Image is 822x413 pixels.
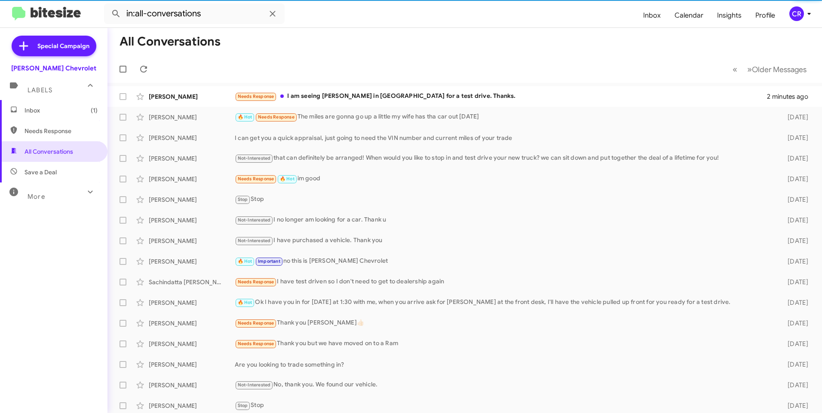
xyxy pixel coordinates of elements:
[728,61,812,78] nav: Page navigation example
[149,237,235,245] div: [PERSON_NAME]
[235,215,774,225] div: I no longer am looking for a car. Thank u
[25,168,57,176] span: Save a Deal
[238,279,274,285] span: Needs Response
[258,258,280,264] span: Important
[235,380,774,390] div: No, thank you. We found our vehicle.
[774,113,815,121] div: [DATE]
[235,277,774,287] div: I have test driven so I don't need to get to dealership again
[235,91,767,101] div: I am seeing [PERSON_NAME] in [GEOGRAPHIC_DATA] for a test drive. Thanks.
[238,94,274,99] span: Needs Response
[235,112,774,122] div: The miles are gonna go up a little my wife has tha car out [DATE]
[774,298,815,307] div: [DATE]
[774,257,815,266] div: [DATE]
[774,401,815,410] div: [DATE]
[235,153,774,163] div: that can definitely be arranged! When would you like to stop in and test drive your new truck? we...
[238,300,252,305] span: 🔥 Hot
[774,319,815,328] div: [DATE]
[149,278,235,286] div: Sachindatta [PERSON_NAME]
[727,61,742,78] button: Previous
[238,114,252,120] span: 🔥 Hot
[748,3,782,28] a: Profile
[149,401,235,410] div: [PERSON_NAME]
[238,217,271,223] span: Not-Interested
[235,174,774,184] div: im good
[149,381,235,389] div: [PERSON_NAME]
[280,176,294,182] span: 🔥 Hot
[149,319,235,328] div: [PERSON_NAME]
[238,258,252,264] span: 🔥 Hot
[774,175,815,183] div: [DATE]
[235,318,774,328] div: Thank you [PERSON_NAME]👍🏻
[238,403,248,408] span: Stop
[235,256,774,266] div: no this is [PERSON_NAME] Chevrolet
[238,341,274,346] span: Needs Response
[149,134,235,142] div: [PERSON_NAME]
[668,3,710,28] a: Calendar
[742,61,812,78] button: Next
[149,195,235,204] div: [PERSON_NAME]
[149,113,235,121] div: [PERSON_NAME]
[25,106,98,115] span: Inbox
[149,92,235,101] div: [PERSON_NAME]
[774,360,815,369] div: [DATE]
[11,64,96,73] div: [PERSON_NAME] Chevrolet
[774,278,815,286] div: [DATE]
[149,154,235,163] div: [PERSON_NAME]
[238,176,274,182] span: Needs Response
[149,175,235,183] div: [PERSON_NAME]
[774,154,815,163] div: [DATE]
[774,195,815,204] div: [DATE]
[774,381,815,389] div: [DATE]
[25,147,73,156] span: All Conversations
[774,340,815,348] div: [DATE]
[774,134,815,142] div: [DATE]
[28,86,52,94] span: Labels
[235,194,774,204] div: Stop
[752,65,807,74] span: Older Messages
[12,36,96,56] a: Special Campaign
[733,64,737,75] span: «
[747,64,752,75] span: »
[37,42,89,50] span: Special Campaign
[767,92,815,101] div: 2 minutes ago
[710,3,748,28] a: Insights
[149,340,235,348] div: [PERSON_NAME]
[91,106,98,115] span: (1)
[149,257,235,266] div: [PERSON_NAME]
[149,216,235,225] div: [PERSON_NAME]
[789,6,804,21] div: CR
[235,360,774,369] div: Are you looking to trade something in?
[774,237,815,245] div: [DATE]
[235,298,774,307] div: Ok I have you in for [DATE] at 1:30 with me, when you arrive ask for [PERSON_NAME] at the front d...
[235,236,774,246] div: I have purchased a vehicle. Thank you
[28,193,45,200] span: More
[149,360,235,369] div: [PERSON_NAME]
[238,155,271,161] span: Not-Interested
[258,114,294,120] span: Needs Response
[235,134,774,142] div: I can get you a quick appraisal, just going to need the VIN number and current miles of your trade
[238,238,271,243] span: Not-Interested
[235,339,774,349] div: Thank you but we have moved on to a Ram
[774,216,815,225] div: [DATE]
[25,127,98,135] span: Needs Response
[238,197,248,202] span: Stop
[782,6,813,21] button: CR
[120,35,221,49] h1: All Conversations
[149,298,235,307] div: [PERSON_NAME]
[636,3,668,28] a: Inbox
[104,3,285,24] input: Search
[238,382,271,388] span: Not-Interested
[235,401,774,410] div: Stop
[238,320,274,326] span: Needs Response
